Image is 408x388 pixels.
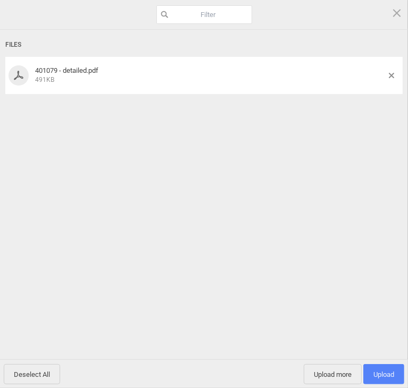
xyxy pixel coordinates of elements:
div: 401079 - detailed.pdf [32,66,389,84]
span: 491KB [35,76,54,83]
span: Deselect All [4,364,60,384]
span: Upload more [304,364,362,384]
div: Files [5,35,403,55]
span: 401079 - detailed.pdf [35,66,98,74]
input: Filter [156,5,252,24]
span: Upload [373,370,394,378]
span: Upload [363,364,404,384]
span: Click here or hit ESC to close picker [391,7,403,19]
